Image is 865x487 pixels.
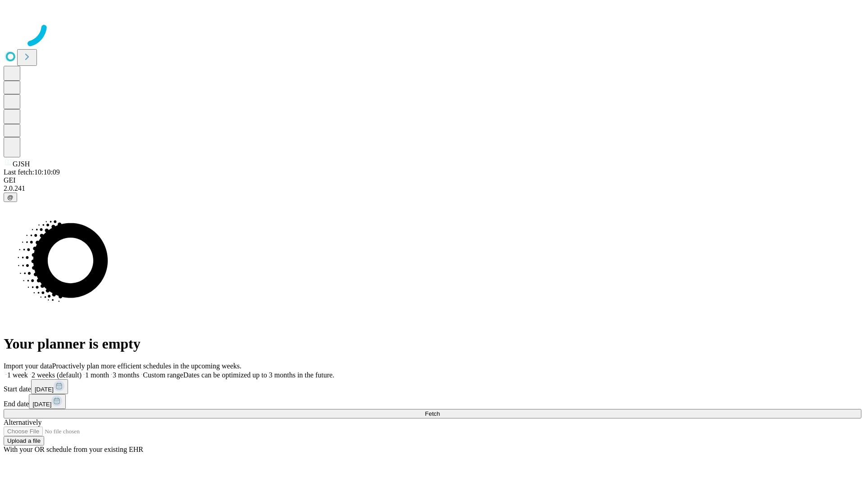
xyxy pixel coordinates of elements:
[13,160,30,168] span: GJSH
[85,371,109,379] span: 1 month
[4,176,861,184] div: GEI
[4,379,861,394] div: Start date
[7,194,14,201] span: @
[31,379,68,394] button: [DATE]
[4,409,861,418] button: Fetch
[7,371,28,379] span: 1 week
[32,401,51,408] span: [DATE]
[113,371,139,379] span: 3 months
[4,335,861,352] h1: Your planner is empty
[4,362,52,370] span: Import your data
[4,168,60,176] span: Last fetch: 10:10:09
[4,418,41,426] span: Alternatively
[52,362,241,370] span: Proactively plan more efficient schedules in the upcoming weeks.
[29,394,66,409] button: [DATE]
[183,371,334,379] span: Dates can be optimized up to 3 months in the future.
[425,410,440,417] span: Fetch
[4,436,44,446] button: Upload a file
[4,193,17,202] button: @
[4,446,143,453] span: With your OR schedule from your existing EHR
[4,394,861,409] div: End date
[35,386,54,393] span: [DATE]
[32,371,82,379] span: 2 weeks (default)
[4,184,861,193] div: 2.0.241
[143,371,183,379] span: Custom range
